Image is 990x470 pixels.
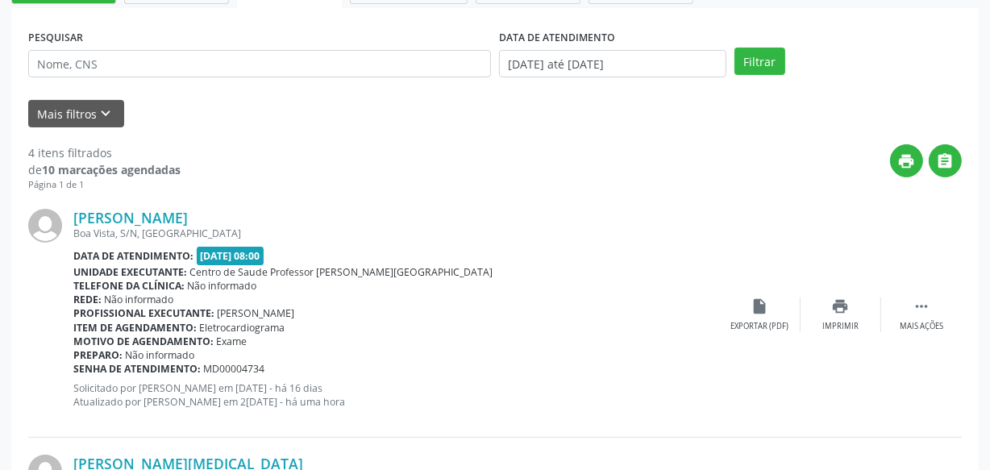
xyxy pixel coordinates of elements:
[73,362,201,376] b: Senha de atendimento:
[751,297,769,315] i: insert_drive_file
[499,50,726,77] input: Selecione um intervalo
[28,100,124,128] button: Mais filtroskeyboard_arrow_down
[73,381,720,409] p: Solicitado por [PERSON_NAME] em [DATE] - há 16 dias Atualizado por [PERSON_NAME] em 2[DATE] - há ...
[898,152,916,170] i: print
[217,335,247,348] span: Exame
[28,50,491,77] input: Nome, CNS
[734,48,785,75] button: Filtrar
[126,348,195,362] span: Não informado
[28,25,83,50] label: PESQUISAR
[73,306,214,320] b: Profissional executante:
[73,265,187,279] b: Unidade executante:
[190,265,493,279] span: Centro de Saude Professor [PERSON_NAME][GEOGRAPHIC_DATA]
[929,144,962,177] button: 
[913,297,930,315] i: 
[900,321,943,332] div: Mais ações
[73,293,102,306] b: Rede:
[73,279,185,293] b: Telefone da clínica:
[499,25,615,50] label: DATA DE ATENDIMENTO
[105,293,174,306] span: Não informado
[98,105,115,123] i: keyboard_arrow_down
[28,161,181,178] div: de
[218,306,295,320] span: [PERSON_NAME]
[937,152,955,170] i: 
[28,144,181,161] div: 4 itens filtrados
[73,335,214,348] b: Motivo de agendamento:
[204,362,265,376] span: MD00004734
[73,227,720,240] div: Boa Vista, S/N, [GEOGRAPHIC_DATA]
[188,279,257,293] span: Não informado
[822,321,859,332] div: Imprimir
[28,209,62,243] img: img
[832,297,850,315] i: print
[731,321,789,332] div: Exportar (PDF)
[73,348,123,362] b: Preparo:
[42,162,181,177] strong: 10 marcações agendadas
[73,209,188,227] a: [PERSON_NAME]
[73,321,197,335] b: Item de agendamento:
[200,321,285,335] span: Eletrocardiograma
[73,249,193,263] b: Data de atendimento:
[890,144,923,177] button: print
[28,178,181,192] div: Página 1 de 1
[197,247,264,265] span: [DATE] 08:00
